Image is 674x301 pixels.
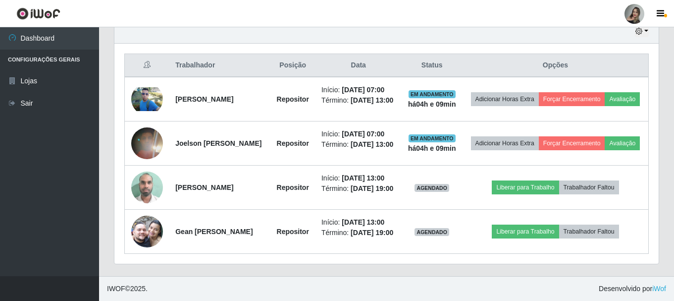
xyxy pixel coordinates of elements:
[652,285,666,293] a: iWof
[401,54,463,77] th: Status
[559,181,619,194] button: Trabalhador Faltou
[605,136,640,150] button: Avaliação
[175,95,233,103] strong: [PERSON_NAME]
[321,129,395,139] li: Início:
[408,144,456,152] strong: há 04 h e 09 min
[559,225,619,239] button: Trabalhador Faltou
[351,229,393,237] time: [DATE] 19:00
[321,139,395,150] li: Término:
[315,54,401,77] th: Data
[321,173,395,183] li: Início:
[539,136,605,150] button: Forçar Encerramento
[131,166,163,208] img: 1751466407656.jpeg
[321,183,395,194] li: Término:
[277,95,309,103] strong: Repositor
[471,92,539,106] button: Adicionar Horas Extra
[321,95,395,106] li: Término:
[321,217,395,228] li: Início:
[463,54,649,77] th: Opções
[107,284,148,294] span: © 2025 .
[351,140,393,148] time: [DATE] 13:00
[169,54,270,77] th: Trabalhador
[471,136,539,150] button: Adicionar Horas Extra
[175,228,253,236] strong: Gean [PERSON_NAME]
[321,85,395,95] li: Início:
[277,139,309,147] strong: Repositor
[351,96,393,104] time: [DATE] 13:00
[415,184,449,192] span: AGENDADO
[409,90,456,98] span: EM ANDAMENTO
[342,86,384,94] time: [DATE] 07:00
[277,183,309,191] strong: Repositor
[131,87,163,111] img: 1742358454044.jpeg
[539,92,605,106] button: Forçar Encerramento
[16,7,60,20] img: CoreUI Logo
[492,181,559,194] button: Liberar para Trabalho
[342,218,384,226] time: [DATE] 13:00
[605,92,640,106] button: Avaliação
[408,100,456,108] strong: há 04 h e 09 min
[131,109,163,178] img: 1757201594487.jpeg
[107,285,125,293] span: IWOF
[175,183,233,191] strong: [PERSON_NAME]
[270,54,315,77] th: Posição
[415,228,449,236] span: AGENDADO
[409,134,456,142] span: EM ANDAMENTO
[492,225,559,239] button: Liberar para Trabalho
[277,228,309,236] strong: Repositor
[175,139,261,147] strong: Joelson [PERSON_NAME]
[321,228,395,238] li: Término:
[342,174,384,182] time: [DATE] 13:00
[342,130,384,138] time: [DATE] 07:00
[351,184,393,192] time: [DATE] 19:00
[599,284,666,294] span: Desenvolvido por
[131,203,163,260] img: 1652876774989.jpeg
